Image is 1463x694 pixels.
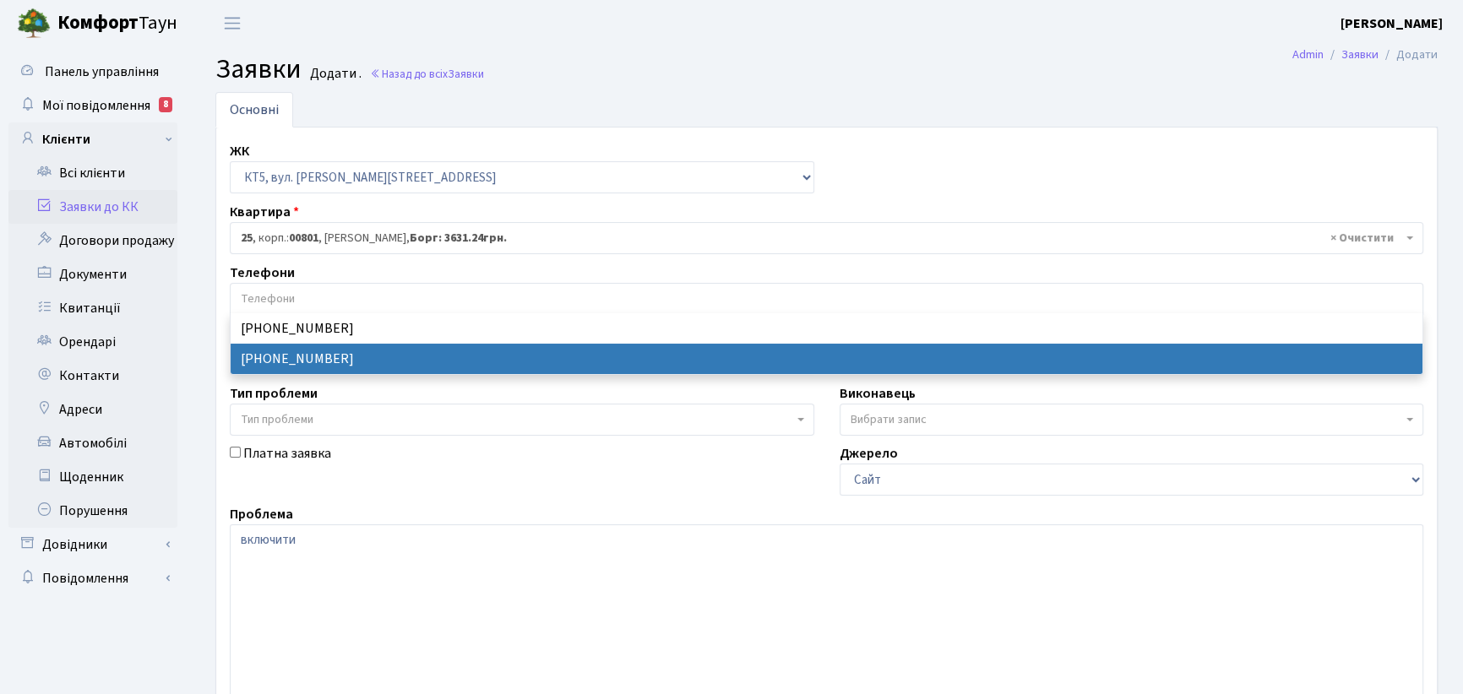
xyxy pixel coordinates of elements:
a: Довідники [8,528,177,561]
a: Всі клієнти [8,156,177,190]
a: Заявки [1341,46,1379,63]
a: Admin [1292,46,1324,63]
input: Телефони [231,284,1422,314]
a: Квитанції [8,291,177,325]
a: Клієнти [8,122,177,156]
img: logo.png [17,7,51,41]
a: Договори продажу [8,224,177,258]
a: Повідомлення [8,561,177,595]
a: Щоденник [8,460,177,494]
a: Контакти [8,359,177,393]
span: Заявки [448,66,484,82]
li: [PHONE_NUMBER] [231,344,1422,374]
label: ЖК [230,141,249,161]
label: Платна заявка [243,443,331,464]
span: Заявки [215,50,302,89]
span: Тип проблеми [241,411,313,428]
label: Виконавець [840,383,916,404]
a: [PERSON_NAME] [1341,14,1443,34]
li: [PHONE_NUMBER] [231,313,1422,344]
span: Панель управління [45,62,159,81]
b: [PERSON_NAME] [1341,14,1443,33]
a: Адреси [8,393,177,426]
label: Телефони [230,263,295,283]
a: Панель управління [8,55,177,89]
label: Квартира [230,202,299,222]
nav: breadcrumb [1267,37,1463,73]
span: Мої повідомлення [42,96,150,115]
label: Тип проблеми [230,383,318,404]
span: <b>25</b>, корп.: <b>00801</b>, Петрушевець Сергій Юрійович, <b>Борг: 3631.24грн.</b> [230,222,1423,254]
button: Переключити навігацію [211,9,253,37]
a: Назад до всіхЗаявки [370,66,484,82]
span: Таун [57,9,177,38]
label: Проблема [230,504,293,524]
a: Орендарі [8,325,177,359]
b: 00801 [289,230,318,247]
a: Порушення [8,494,177,528]
b: 25 [241,230,253,247]
span: Вибрати запис [851,411,927,428]
a: Основні [215,92,293,127]
small: Додати . [307,66,362,82]
b: Комфорт [57,9,139,36]
li: Додати [1379,46,1438,64]
a: Заявки до КК [8,190,177,224]
a: Документи [8,258,177,291]
span: <b>25</b>, корп.: <b>00801</b>, Петрушевець Сергій Юрійович, <b>Борг: 3631.24грн.</b> [241,230,1402,247]
label: Джерело [840,443,898,464]
b: Борг: 3631.24грн. [410,230,507,247]
span: Видалити всі елементи [1330,230,1394,247]
a: Автомобілі [8,426,177,460]
a: Мої повідомлення8 [8,89,177,122]
div: 8 [159,97,172,112]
